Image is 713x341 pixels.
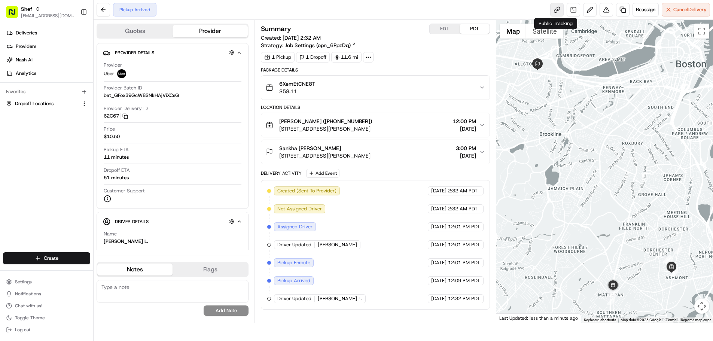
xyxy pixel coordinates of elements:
button: Reassign [633,3,659,16]
span: Pylon [74,165,91,171]
span: Reassign [636,6,655,13]
span: Provider Batch ID [104,85,142,91]
div: Package Details [261,67,490,73]
div: 5 [670,268,678,277]
a: 📗Knowledge Base [4,144,60,158]
button: Sankha [PERSON_NAME][STREET_ADDRESS][PERSON_NAME]3:00 PM[DATE] [261,140,489,164]
span: 12:09 PM PDT [448,277,480,284]
a: Dropoff Locations [6,100,78,107]
p: Welcome 👋 [7,30,136,42]
span: [DATE] [431,223,447,230]
button: 6XemEtCNE8T$58.11 [261,76,489,100]
button: Show satellite imagery [526,24,563,39]
span: Driver Details [115,219,149,225]
span: [PERSON_NAME] L. [318,295,362,302]
h3: Summary [261,25,291,32]
span: [DATE] [431,277,447,284]
button: [EMAIL_ADDRESS][DOMAIN_NAME] [21,13,74,19]
span: 2:32 AM PDT [448,205,478,212]
span: Settings [15,279,32,285]
span: Price [104,126,115,133]
span: Provider [104,62,122,68]
span: [DATE] [431,188,447,194]
button: 62C67 [104,113,128,119]
span: Cancel Delivery [673,6,707,13]
button: Flags [173,264,248,275]
button: See all [116,96,136,105]
span: $58.11 [279,88,315,95]
a: Deliveries [3,27,93,39]
span: Driver Updated [277,241,311,248]
div: 1 Dropoff [296,52,330,63]
span: Providers [16,43,36,50]
span: Create [44,255,58,262]
button: Keyboard shortcuts [584,317,616,323]
button: Provider Details [103,46,242,59]
img: Nash [7,7,22,22]
button: EDT [430,24,460,34]
button: CancelDelivery [662,3,710,16]
span: Name [104,231,117,237]
div: Public Tracking [534,18,577,29]
img: Shef Support [7,109,19,121]
span: [DATE] [456,152,476,159]
span: Dropoff ETA [104,167,130,174]
span: Knowledge Base [15,147,57,155]
button: Notes [97,264,173,275]
span: Shef Support [23,116,52,122]
span: [STREET_ADDRESS][PERSON_NAME] [279,125,372,133]
button: Quotes [97,25,173,37]
span: Pickup Enroute [277,259,310,266]
span: Deliveries [16,30,37,36]
div: Strategy: [261,42,356,49]
span: Not Assigned Driver [277,205,322,212]
span: Pickup ETA [104,146,129,153]
span: 12:01 PM PDT [448,259,480,266]
span: [STREET_ADDRESS][PERSON_NAME] [279,152,371,159]
div: Delivery Activity [261,170,302,176]
span: $10.50 [104,133,120,140]
div: 2 [665,256,673,264]
span: 12:32 PM PDT [448,295,480,302]
button: [PERSON_NAME] ([PHONE_NUMBER])[STREET_ADDRESS][PERSON_NAME]12:00 PM[DATE] [261,113,489,137]
span: Driver Updated [277,295,311,302]
span: Assigned Driver [277,223,313,230]
span: Provider Delivery ID [104,105,148,112]
a: Report a map error [681,318,711,322]
button: Start new chat [127,74,136,83]
span: [DATE] [453,125,476,133]
span: Created (Sent To Provider) [277,188,336,194]
div: We're available if you need us! [34,79,103,85]
span: • [54,116,57,122]
img: 8571987876998_91fb9ceb93ad5c398215_72.jpg [16,71,29,85]
div: 7 [607,297,615,305]
button: Create [3,252,90,264]
span: [DATE] [431,259,447,266]
div: 💻 [63,148,69,154]
span: API Documentation [71,147,120,155]
span: 2:32 AM PDT [448,188,478,194]
button: Shef[EMAIL_ADDRESS][DOMAIN_NAME] [3,3,77,21]
img: uber-new-logo.jpeg [117,69,126,78]
div: Favorites [3,86,90,98]
div: 1 Pickup [261,52,295,63]
button: PDT [460,24,490,34]
span: [DATE] 2:32 AM [283,34,321,41]
button: Dropoff Locations [3,98,90,110]
div: [PERSON_NAME] L. [104,238,148,245]
div: Past conversations [7,97,50,103]
div: 51 minutes [104,174,129,181]
span: Shef [21,5,32,13]
span: Nash AI [16,57,33,63]
span: Job Settings (opn_6PpzDq) [285,42,351,49]
span: Notifications [15,291,41,297]
span: Customer Support [104,188,145,194]
button: Show street map [500,24,526,39]
span: [DATE] [431,241,447,248]
button: Notifications [3,289,90,299]
img: Google [498,313,523,323]
span: [DATE] [431,295,447,302]
button: Log out [3,325,90,335]
span: Toggle Theme [15,315,45,321]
